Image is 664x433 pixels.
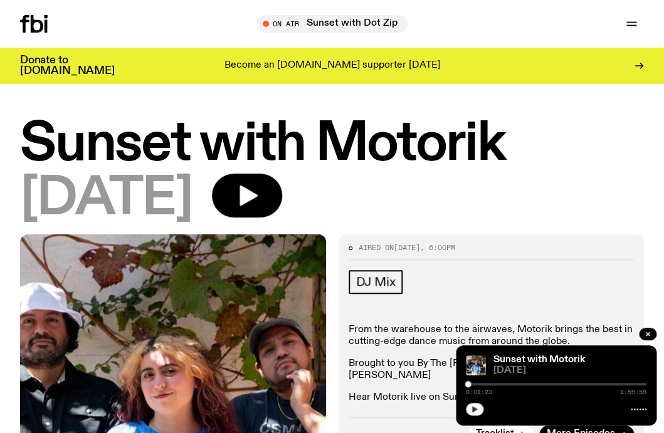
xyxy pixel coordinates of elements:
[20,55,115,76] h3: Donate to [DOMAIN_NAME]
[493,366,646,375] span: [DATE]
[356,275,396,289] span: DJ Mix
[349,324,635,348] p: From the warehouse to the airwaves, Motorik brings the best in cutting-edge dance music from arou...
[466,355,486,375] img: Andrew, Reenie, and Pat stand in a row, smiling at the camera, in dappled light with a vine leafe...
[349,270,403,294] a: DJ Mix
[359,243,394,253] span: Aired on
[349,392,635,404] p: Hear Motorik live on Sunset each [DATE] from 6-8pm.
[466,389,492,395] span: 0:01:23
[620,389,646,395] span: 1:59:59
[20,119,644,170] h1: Sunset with Motorik
[394,243,420,253] span: [DATE]
[493,355,585,365] a: Sunset with Motorik
[224,60,440,71] p: Become an [DOMAIN_NAME] supporter [DATE]
[256,15,408,33] button: On AirSunset with Dot Zip
[20,174,192,224] span: [DATE]
[349,358,635,382] p: Brought to you By The [PERSON_NAME] brothers and [PERSON_NAME]
[420,243,455,253] span: , 6:00pm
